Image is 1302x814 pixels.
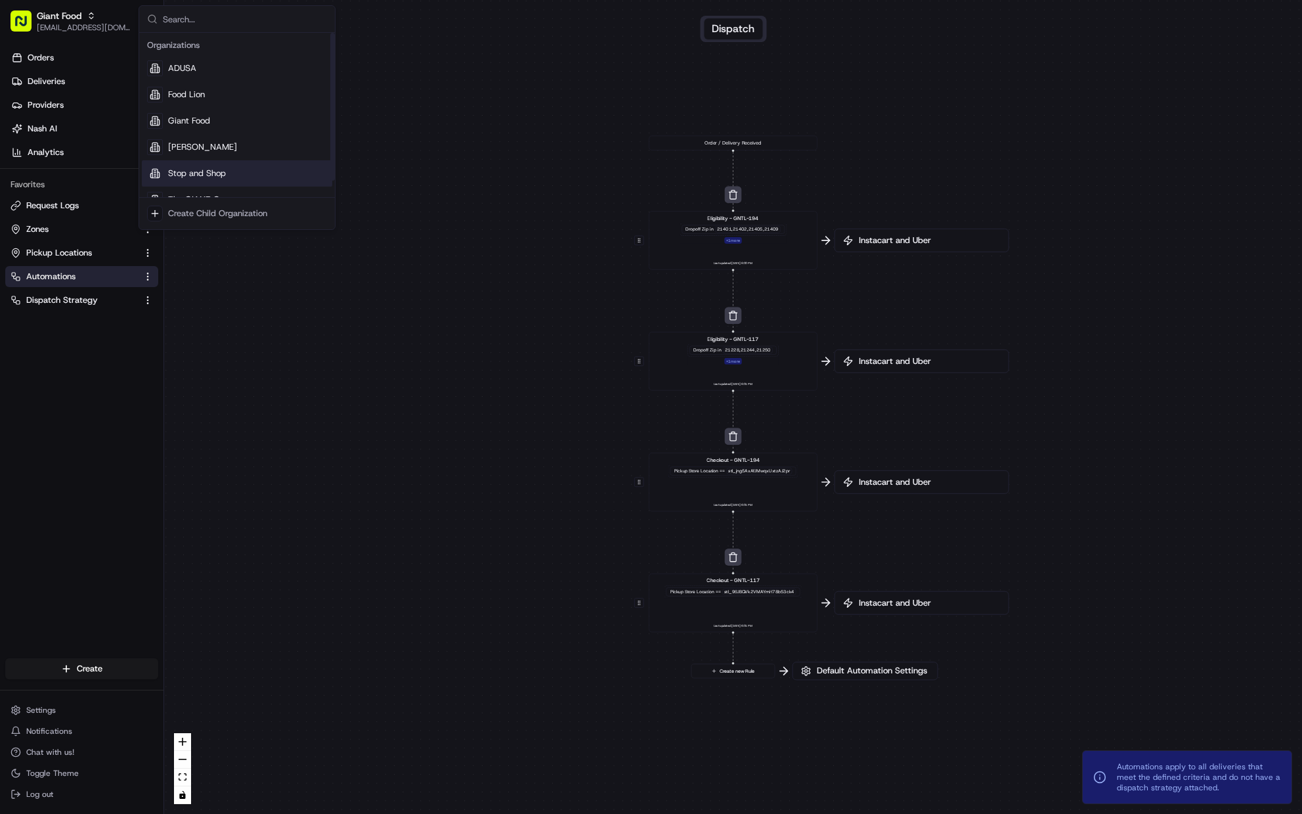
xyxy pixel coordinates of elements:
[106,185,216,209] a: 💻API Documentation
[26,191,100,204] span: Knowledge Base
[11,223,137,235] a: Zones
[11,271,137,283] a: Automations
[5,5,136,37] button: Giant Food[EMAIL_ADDRESS][DOMAIN_NAME]
[13,13,39,39] img: Nash
[718,348,722,353] span: in
[11,247,137,259] a: Pickup Locations
[26,768,79,779] span: Toggle Theme
[168,89,205,101] span: Food Lion
[726,468,792,474] div: stl_jng5AxAfJMwqxUxtzAJ2pr
[5,95,163,116] a: Providers
[26,294,98,306] span: Dispatch Strategy
[856,355,1001,367] span: Instacart and Uber
[714,381,752,387] span: Last updated: [DATE] 6:01 PM
[707,214,758,221] span: Eligibility - GNTL-194
[5,195,158,216] button: Request Logs
[5,743,158,761] button: Chat with us!
[5,71,163,92] a: Deliveries
[131,223,159,233] span: Pylon
[28,76,65,87] span: Deliveries
[707,335,758,342] span: Eligibility - GNTL-117
[26,247,92,259] span: Pickup Locations
[168,141,237,153] span: [PERSON_NAME]
[26,223,49,235] span: Zones
[724,237,742,244] div: + 1 more
[856,476,1001,488] span: Instacart and Uber
[5,174,158,195] div: Favorites
[714,502,752,508] span: Last updated: [DATE] 6:01 PM
[28,147,64,158] span: Analytics
[856,597,1001,609] span: Instacart and Uber
[5,764,158,782] button: Toggle Theme
[77,663,102,675] span: Create
[34,85,217,99] input: Clear
[26,789,53,800] span: Log out
[5,142,163,163] a: Analytics
[706,577,760,584] span: Checkout - GNTL-117
[722,589,796,595] div: stl_9SJBQVk2VMAYmH78b53ck4
[5,701,158,719] button: Settings
[37,9,81,22] button: Giant Food
[93,222,159,233] a: Powered byPylon
[174,733,191,751] button: zoom in
[45,139,166,149] div: We're available if you need us!
[124,191,211,204] span: API Documentation
[111,192,121,202] div: 💻
[723,347,773,353] div: 21228,21244,21250
[5,47,163,68] a: Orders
[26,705,56,715] span: Settings
[26,747,74,757] span: Chat with us!
[720,468,725,474] span: ==
[139,33,335,229] div: Suggestions
[714,623,752,629] span: Last updated: [DATE] 6:01 PM
[168,194,251,206] span: The GIANT Company
[724,358,742,365] div: + 1 more
[5,118,163,139] a: Nash AI
[5,785,158,803] button: Log out
[792,662,938,680] button: Default Automation Settings
[710,227,714,233] span: in
[11,294,137,306] a: Dispatch Strategy
[8,185,106,209] a: 📗Knowledge Base
[174,751,191,769] button: zoom out
[856,235,1001,246] span: Instacart and Uber
[715,226,781,233] div: 21401,21402,21405,21409
[26,271,76,283] span: Automations
[649,136,817,150] div: Order / Delivery Received
[142,35,332,55] div: Organizations
[168,208,267,219] div: Create Child Organization
[13,53,239,74] p: Welcome 👋
[37,22,131,33] button: [EMAIL_ADDRESS][DOMAIN_NAME]
[163,6,327,32] input: Search...
[716,589,721,595] span: ==
[223,129,239,145] button: Start new chat
[168,115,210,127] span: Giant Food
[26,200,79,212] span: Request Logs
[5,658,158,679] button: Create
[26,726,72,736] span: Notifications
[714,261,752,267] span: Last updated: [DATE] 6:00 PM
[28,123,57,135] span: Nash AI
[174,769,191,786] button: fit view
[13,192,24,202] div: 📗
[5,722,158,740] button: Notifications
[670,589,714,595] span: Pickup Store Location
[13,125,37,149] img: 1736555255976-a54dd68f-1ca7-489b-9aae-adbdc363a1c4
[11,200,137,212] a: Request Logs
[693,348,716,353] span: Dropoff Zip
[706,456,760,463] span: Checkout - GNTL-194
[45,125,215,139] div: Start new chat
[814,665,930,677] span: Default Automation Settings
[5,219,158,240] button: Zones
[28,52,54,64] span: Orders
[704,18,762,39] button: Dispatch
[28,99,64,111] span: Providers
[674,468,718,474] span: Pickup Store Location
[685,227,708,233] span: Dropoff Zip
[5,242,158,263] button: Pickup Locations
[691,664,775,678] button: Create new Rule
[5,266,158,287] button: Automations
[5,290,158,311] button: Dispatch Strategy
